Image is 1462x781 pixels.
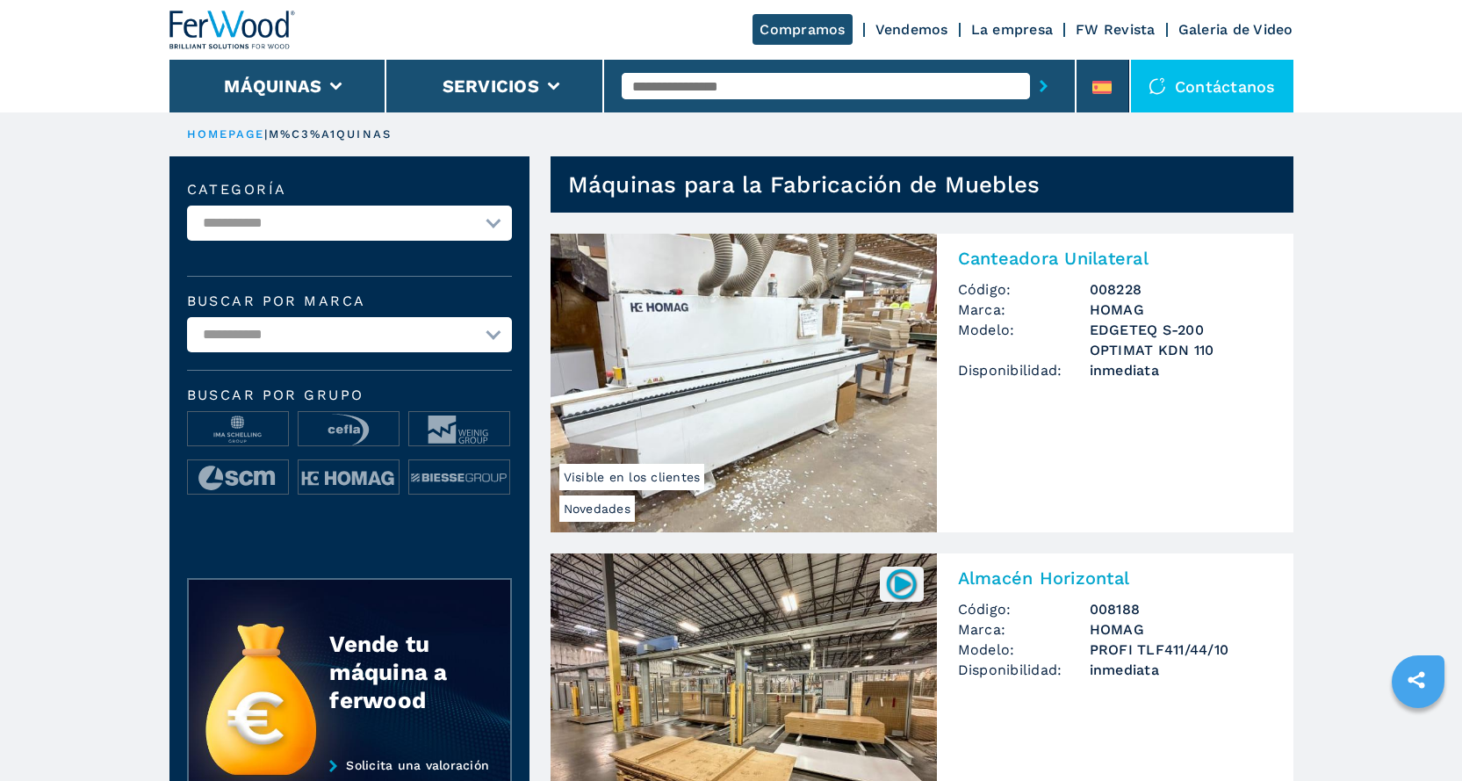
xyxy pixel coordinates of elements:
[884,567,918,601] img: 008188
[1090,360,1272,380] span: inmediata
[559,495,635,522] span: Novedades
[1131,60,1293,112] div: Contáctanos
[409,412,509,447] img: image
[187,294,512,308] label: Buscar por marca
[409,460,509,495] img: image
[958,248,1272,269] h2: Canteadora Unilateral
[1090,640,1272,660] h3: PROFI TLF411/44/10
[568,170,1041,199] h1: Máquinas para la Fabricación de Muebles
[1090,619,1272,640] h3: HOMAG
[299,460,399,495] img: image
[187,183,512,197] label: categoría
[169,11,296,49] img: Ferwood
[551,234,937,532] img: Canteadora Unilateral HOMAG EDGETEQ S-200 OPTIMAT KDN 110
[971,21,1054,38] a: La empresa
[1090,300,1272,320] h3: HOMAG
[958,568,1272,589] h2: Almacén Horizontal
[188,460,288,495] img: image
[224,76,321,97] button: Máquinas
[1149,77,1166,95] img: Contáctanos
[958,619,1090,640] span: Marca:
[269,127,392,142] p: m%C3%A1quinas
[1090,279,1272,300] h3: 008228
[188,412,288,447] img: image
[958,660,1090,680] span: Disponibilidad:
[187,127,265,141] a: HOMEPAGE
[264,127,268,141] span: |
[551,234,1293,532] a: Canteadora Unilateral HOMAG EDGETEQ S-200 OPTIMAT KDN 110NovedadesVisible en los clientesCanteado...
[958,300,1090,320] span: Marca:
[958,640,1090,660] span: Modelo:
[1030,66,1057,106] button: submit-button
[958,599,1090,619] span: Código:
[1178,21,1293,38] a: Galeria de Video
[329,630,475,714] div: Vende tu máquina a ferwood
[958,320,1090,360] span: Modelo:
[1090,320,1272,360] h3: EDGETEQ S-200 OPTIMAT KDN 110
[1090,599,1272,619] h3: 008188
[1090,660,1272,680] span: inmediata
[1076,21,1156,38] a: FW Revista
[187,388,512,402] span: Buscar por grupo
[958,279,1090,300] span: Código:
[299,412,399,447] img: image
[753,14,852,45] a: Compramos
[875,21,948,38] a: Vendemos
[443,76,539,97] button: Servicios
[958,360,1090,380] span: Disponibilidad:
[559,464,705,490] span: Visible en los clientes
[1394,658,1438,702] a: sharethis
